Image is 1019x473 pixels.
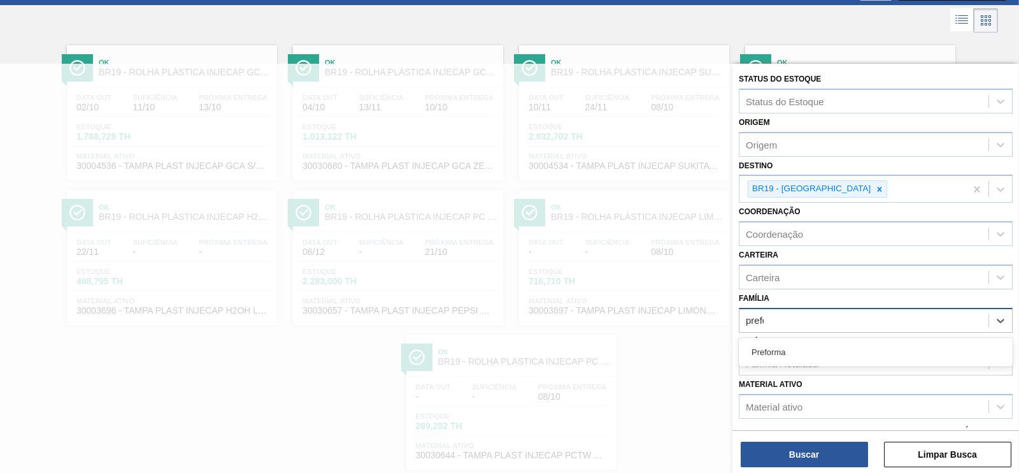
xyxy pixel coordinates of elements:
[57,36,283,180] a: ÍconeOkBR19 - ROLHA PLÁSTICA INJECAP GCA SHORTData out02/10Suficiência11/10Próxima Entrega13/10Es...
[746,139,777,150] div: Origem
[748,60,764,76] img: Ícone
[99,59,271,66] span: Ok
[746,96,824,106] div: Status do Estoque
[748,181,873,197] div: BR19 - [GEOGRAPHIC_DATA]
[881,426,969,435] label: Data de Entrega até
[551,59,723,66] span: Ok
[739,294,769,303] label: Família
[739,380,802,389] label: Material ativo
[69,60,85,76] img: Ícone
[296,60,311,76] img: Ícone
[522,60,538,76] img: Ícone
[746,272,780,282] div: Carteira
[950,8,974,33] div: Visão em Lista
[325,59,497,66] span: Ok
[739,251,778,259] label: Carteira
[283,36,509,180] a: ÍconeOkBR19 - ROLHA PLÁSTICA INJECAP GCA ZERO SHORTData out04/10Suficiência13/11Próxima Entrega10...
[974,8,998,33] div: Visão em Cards
[739,161,773,170] label: Destino
[739,340,1013,364] div: Preforma
[739,426,823,435] label: Data de Entrega de
[736,36,962,180] a: ÍconeOkBR19 - ROLHA PLÁSTICA INJECAP PC ZERO SHORTData out22/11Suficiência25/11Próxima Entrega-Es...
[777,59,949,66] span: Ok
[746,402,802,412] div: Material ativo
[739,207,801,216] label: Coordenação
[739,337,814,346] label: Família Rotulada
[739,75,821,84] label: Status do Estoque
[746,229,803,240] div: Coordenação
[509,36,736,180] a: ÍconeOkBR19 - ROLHA PLÁSTICA INJECAP SUKITA SHORTData out10/11Suficiência24/11Próxima Entrega08/1...
[739,118,770,127] label: Origem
